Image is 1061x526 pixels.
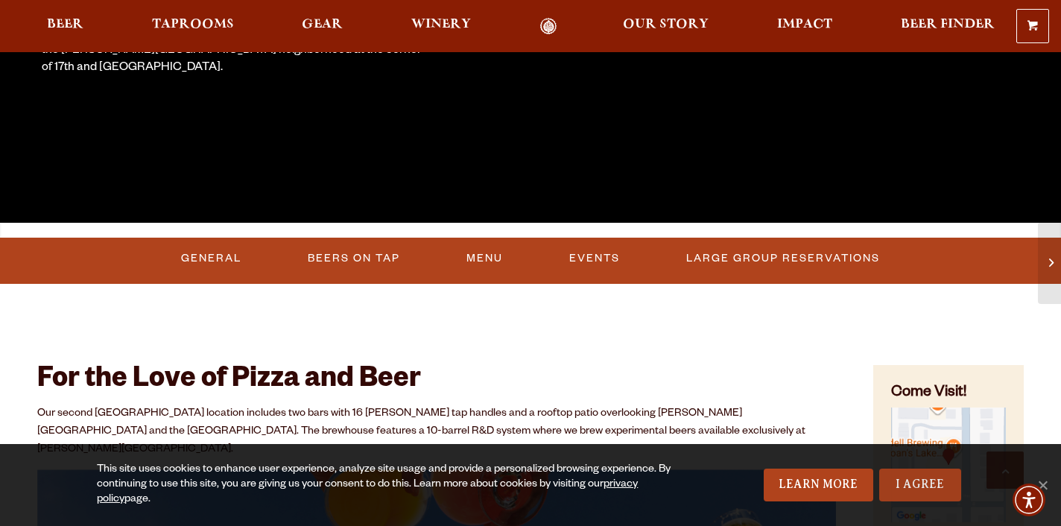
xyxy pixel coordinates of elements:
a: Our Story [613,18,718,35]
a: Gear [292,18,352,35]
a: Winery [402,18,481,35]
a: Large Group Reservations [680,241,886,276]
a: Odell Home [521,18,577,35]
a: Beers On Tap [302,241,406,276]
span: Impact [777,19,832,31]
a: Impact [767,18,842,35]
span: Beer Finder [901,19,995,31]
a: I Agree [879,469,961,501]
div: Accessibility Menu [1013,484,1045,516]
h2: For the Love of Pizza and Beer [37,365,836,398]
a: Beer Finder [891,18,1004,35]
span: Winery [411,19,471,31]
h4: Come Visit! [891,383,1006,405]
span: Beer [47,19,83,31]
a: Taprooms [142,18,244,35]
span: Gear [302,19,343,31]
a: Events [563,241,626,276]
div: This site uses cookies to enhance user experience, analyze site usage and provide a personalized ... [97,463,688,507]
img: Small thumbnail of location on map [891,408,1006,522]
a: Beer [37,18,93,35]
span: Our Story [623,19,709,31]
p: Our second [GEOGRAPHIC_DATA] location includes two bars with 16 [PERSON_NAME] tap handles and a r... [37,405,836,459]
a: General [175,241,247,276]
a: Menu [460,241,509,276]
a: Learn More [764,469,873,501]
span: Taprooms [152,19,234,31]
